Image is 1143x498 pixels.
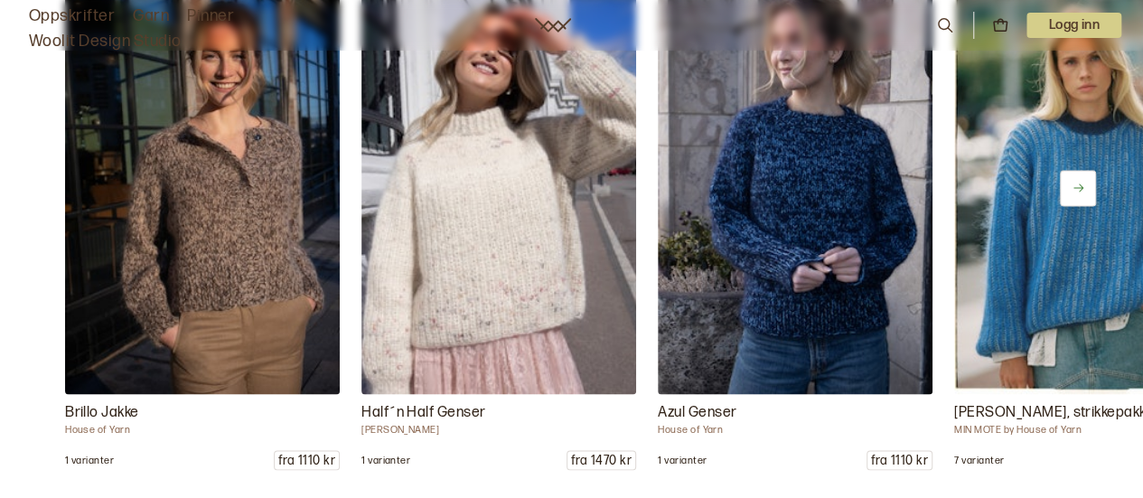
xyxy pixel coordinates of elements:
[187,4,234,29] a: Pinner
[275,451,339,469] p: fra 1110 kr
[65,401,340,423] p: Brillo Jakke
[29,4,115,29] a: Oppskrifter
[658,423,932,436] p: House of Yarn
[361,401,636,423] p: Half´n Half Genser
[1026,13,1121,38] button: User dropdown
[658,401,932,423] p: Azul Genser
[361,454,410,466] p: 1 varianter
[867,451,932,469] p: fra 1110 kr
[361,423,636,436] p: [PERSON_NAME]
[658,454,707,466] p: 1 varianter
[1026,13,1121,38] p: Logg inn
[65,454,114,466] p: 1 varianter
[133,4,169,29] a: Garn
[535,18,571,33] a: Woolit
[65,423,340,436] p: House of Yarn
[954,454,1004,466] p: 7 varianter
[29,29,182,54] a: Woolit Design Studio
[567,451,635,469] p: fra 1470 kr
